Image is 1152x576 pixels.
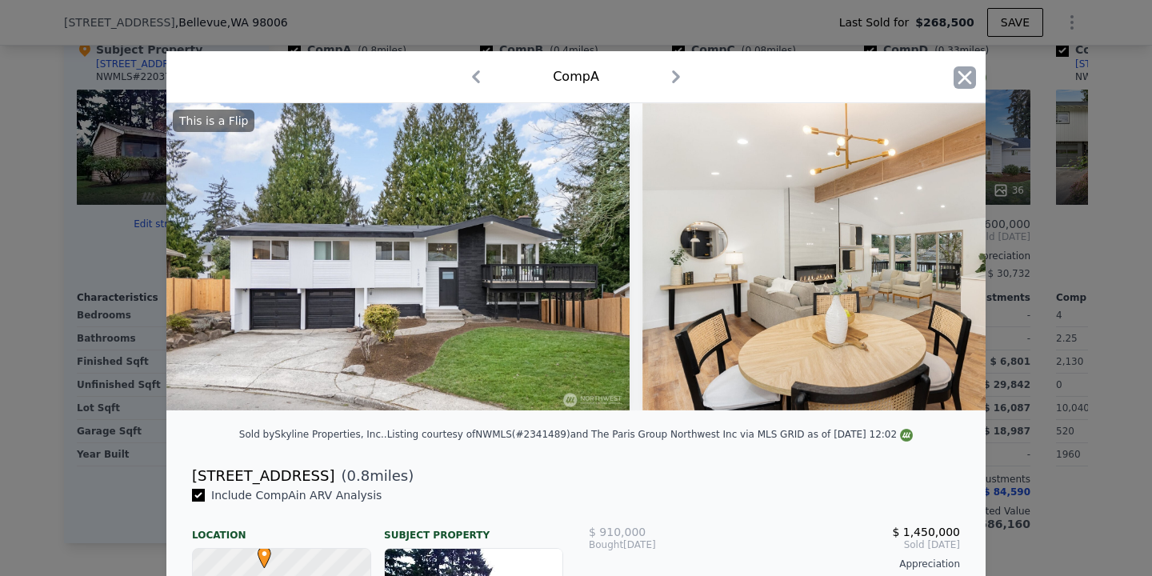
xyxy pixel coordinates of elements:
[347,467,370,484] span: 0.8
[239,429,387,440] div: Sold by Skyline Properties, Inc. .
[334,465,414,487] span: ( miles)
[589,538,623,551] span: Bought
[589,558,960,570] div: Appreciation
[173,110,254,132] div: This is a Flip
[387,429,913,440] div: Listing courtesy of NWMLS (#2341489) and The Paris Group Northwest Inc via MLS GRID as of [DATE] ...
[642,103,1102,410] img: Property Img
[892,526,960,538] span: $ 1,450,000
[205,489,388,502] span: Include Comp A in ARV Analysis
[254,546,263,556] div: •
[254,542,275,566] span: •
[166,103,630,410] img: Property Img
[192,465,334,487] div: [STREET_ADDRESS]
[192,516,371,542] div: Location
[713,538,960,551] span: Sold [DATE]
[384,516,563,542] div: Subject Property
[589,538,713,551] div: [DATE]
[589,526,646,538] span: $ 910,000
[900,429,913,442] img: NWMLS Logo
[553,67,599,86] div: Comp A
